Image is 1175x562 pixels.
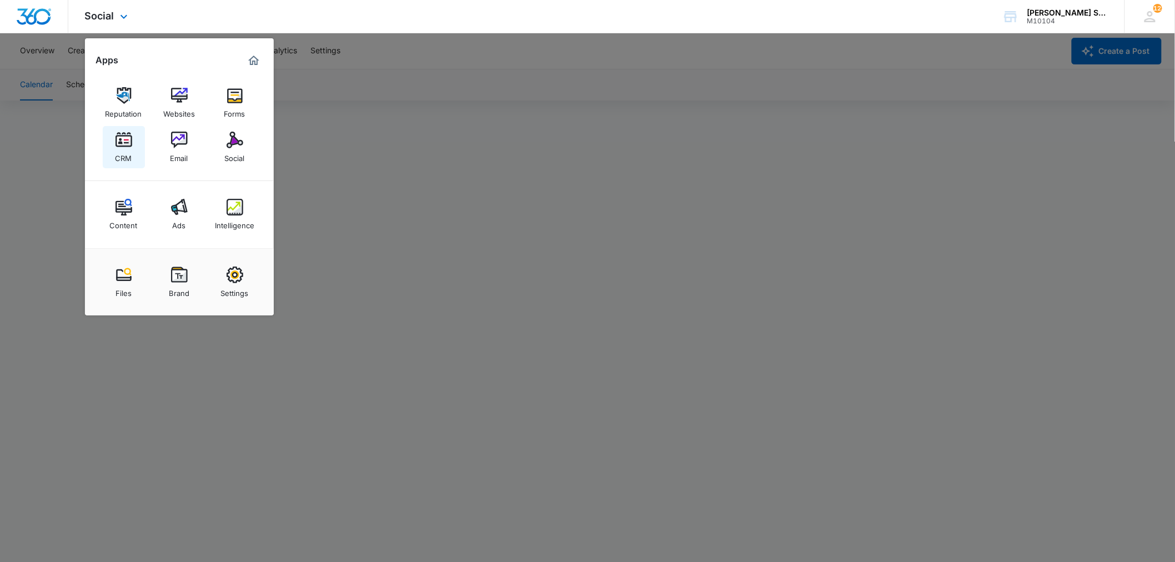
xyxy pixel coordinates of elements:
div: account id [1027,17,1108,25]
a: Files [103,261,145,303]
a: Reputation [103,82,145,124]
a: Intelligence [214,193,256,235]
div: Social [225,148,245,163]
h2: Apps [96,55,119,66]
div: Forms [224,104,245,118]
span: 123 [1153,4,1162,13]
div: Ads [173,215,186,230]
div: notifications count [1153,4,1162,13]
div: Reputation [106,104,142,118]
div: CRM [116,148,132,163]
a: CRM [103,126,145,168]
span: Social [85,10,114,22]
a: Content [103,193,145,235]
a: Brand [158,261,200,303]
div: Intelligence [215,215,254,230]
a: Social [214,126,256,168]
div: Content [110,215,138,230]
a: Settings [214,261,256,303]
a: Forms [214,82,256,124]
div: Brand [169,283,189,298]
a: Email [158,126,200,168]
a: Ads [158,193,200,235]
div: account name [1027,8,1108,17]
a: Websites [158,82,200,124]
a: Marketing 360® Dashboard [245,52,263,69]
div: Files [116,283,132,298]
div: Email [170,148,188,163]
div: Settings [221,283,249,298]
div: Websites [163,104,195,118]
